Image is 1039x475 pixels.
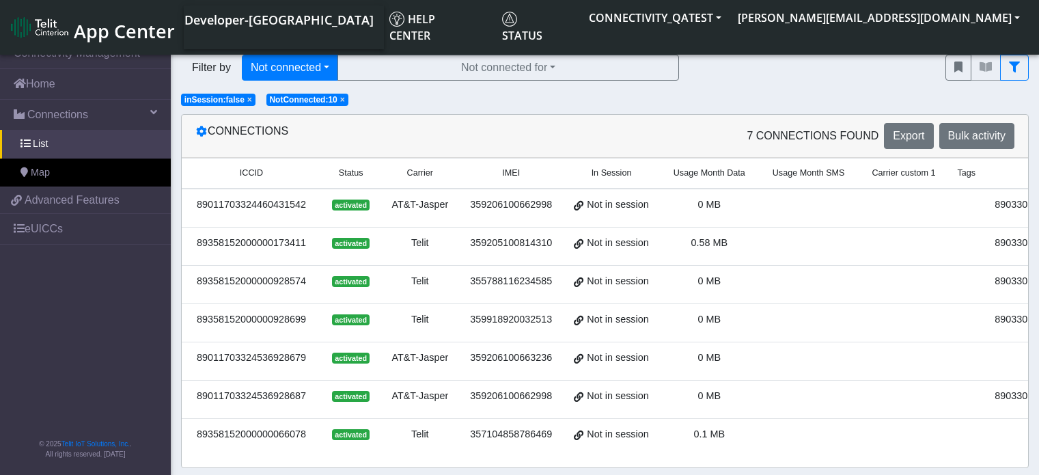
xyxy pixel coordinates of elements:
[332,276,370,287] span: activated
[939,123,1014,149] button: Bulk activity
[332,391,370,402] span: activated
[247,95,252,105] span: ×
[389,351,451,366] div: AT&T-Jasper
[332,238,370,249] span: activated
[674,167,745,180] span: Usage Month Data
[389,312,451,327] div: Telit
[339,167,363,180] span: Status
[467,427,555,442] div: 357104858786469
[389,427,451,442] div: Telit
[467,274,555,289] div: 355788116234585
[269,95,337,105] span: NotConnected:10
[389,198,451,213] div: AT&T-Jasper
[31,165,50,180] span: Map
[697,352,721,363] span: 0 MB
[948,130,1006,141] span: Bulk activity
[697,390,721,401] span: 0 MB
[340,95,345,105] span: ×
[587,312,648,327] span: Not in session
[389,274,451,289] div: Telit
[184,95,245,105] span: inSession:false
[190,351,313,366] div: 89011703324536928679
[389,389,451,404] div: AT&T-Jasper
[467,312,555,327] div: 359918920032513
[467,351,555,366] div: 359206100663236
[190,236,313,251] div: 89358152000000173411
[592,167,632,180] span: In Session
[190,427,313,442] div: 89358152000000066078
[502,12,542,43] span: Status
[11,13,173,42] a: App Center
[340,96,345,104] button: Close
[184,5,373,33] a: Your current platform instance
[958,167,976,180] span: Tags
[502,12,517,27] img: status.svg
[184,12,374,28] span: Developer-[GEOGRAPHIC_DATA]
[872,167,935,180] span: Carrier custom 1
[697,314,721,325] span: 0 MB
[332,429,370,440] span: activated
[190,312,313,327] div: 89358152000000928699
[181,59,242,76] span: Filter by
[61,440,130,448] a: Telit IoT Solutions, Inc.
[747,128,878,144] span: 7 Connections found
[190,274,313,289] div: 89358152000000928574
[74,18,175,44] span: App Center
[467,198,555,213] div: 359206100662998
[697,275,721,286] span: 0 MB
[332,314,370,325] span: activated
[389,236,451,251] div: Telit
[389,12,404,27] img: knowledge.svg
[190,389,313,404] div: 89011703324536928687
[240,167,263,180] span: ICCID
[502,167,520,180] span: IMEI
[384,5,497,49] a: Help center
[25,192,120,208] span: Advanced Features
[33,137,48,152] span: List
[697,199,721,210] span: 0 MB
[407,167,433,180] span: Carrier
[467,236,555,251] div: 359205100814310
[337,55,679,81] button: Not connected for
[730,5,1028,30] button: [PERSON_NAME][EMAIL_ADDRESS][DOMAIN_NAME]
[190,198,313,213] div: 89011703324460431542
[581,5,730,30] button: CONNECTIVITY_QATEST
[11,16,68,38] img: logo-telit-cinterion-gw-new.png
[773,167,845,180] span: Usage Month SMS
[332,200,370,211] span: activated
[242,55,338,81] button: Not connected
[884,123,933,149] button: Export
[332,353,370,364] span: activated
[587,198,648,213] span: Not in session
[691,237,728,248] span: 0.58 MB
[587,274,648,289] span: Not in session
[247,96,252,104] button: Close
[587,389,648,404] span: Not in session
[587,351,648,366] span: Not in session
[497,5,581,49] a: Status
[27,107,88,123] span: Connections
[185,123,605,149] div: Connections
[587,236,648,251] span: Not in session
[945,55,1029,81] div: fitlers menu
[893,130,924,141] span: Export
[467,389,555,404] div: 359206100662998
[693,429,725,439] span: 0.1 MB
[587,427,648,442] span: Not in session
[389,12,435,43] span: Help center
